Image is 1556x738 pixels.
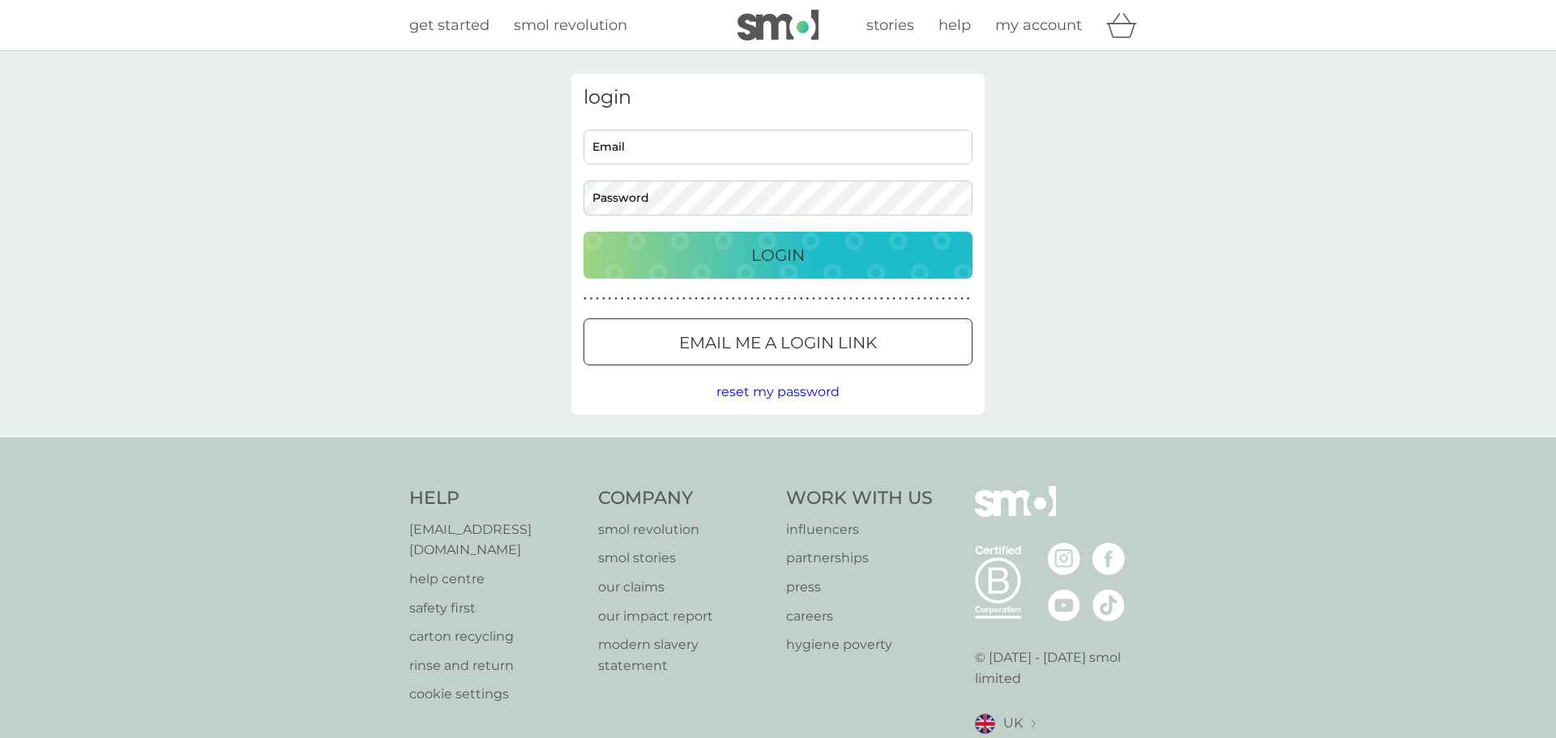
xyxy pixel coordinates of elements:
[590,295,593,303] p: ●
[707,295,711,303] p: ●
[942,295,945,303] p: ●
[639,295,643,303] p: ●
[911,295,914,303] p: ●
[409,626,582,647] p: carton recycling
[701,295,704,303] p: ●
[930,295,933,303] p: ●
[1092,589,1125,621] img: visit the smol Tiktok page
[598,519,771,540] a: smol revolution
[786,486,933,511] h4: Work With Us
[917,295,921,303] p: ●
[923,295,926,303] p: ●
[781,295,784,303] p: ●
[409,16,489,34] span: get started
[652,295,655,303] p: ●
[598,548,771,569] a: smol stories
[866,16,914,34] span: stories
[843,295,846,303] p: ●
[514,14,627,37] a: smol revolution
[738,295,742,303] p: ●
[732,295,735,303] p: ●
[874,295,877,303] p: ●
[757,295,760,303] p: ●
[824,295,827,303] p: ●
[948,295,951,303] p: ●
[763,295,766,303] p: ●
[751,242,805,268] p: Login
[750,295,754,303] p: ●
[1048,589,1080,621] img: visit the smol Youtube page
[975,714,995,734] img: UK flag
[812,295,815,303] p: ●
[1003,713,1023,734] span: UK
[892,295,896,303] p: ●
[598,577,771,598] p: our claims
[633,295,636,303] p: ●
[899,295,902,303] p: ●
[905,295,908,303] p: ●
[786,519,933,540] a: influencers
[856,295,859,303] p: ●
[837,295,840,303] p: ●
[995,16,1082,34] span: my account
[786,577,933,598] a: press
[819,295,822,303] p: ●
[409,684,582,705] a: cookie settings
[786,606,933,627] a: careers
[409,598,582,619] a: safety first
[598,606,771,627] a: our impact report
[786,548,933,569] a: partnerships
[995,14,1082,37] a: my account
[409,519,582,561] p: [EMAIL_ADDRESS][DOMAIN_NAME]
[598,634,771,676] a: modern slavery statement
[409,14,489,37] a: get started
[806,295,810,303] p: ●
[1048,543,1080,575] img: visit the smol Instagram page
[583,318,972,365] button: Email me a login link
[720,295,723,303] p: ●
[849,295,853,303] p: ●
[664,295,667,303] p: ●
[1031,719,1036,728] img: select a new location
[614,295,618,303] p: ●
[609,295,612,303] p: ●
[621,295,624,303] p: ●
[658,295,661,303] p: ●
[788,295,791,303] p: ●
[775,295,778,303] p: ●
[689,295,692,303] p: ●
[793,295,797,303] p: ●
[936,295,939,303] p: ●
[861,295,865,303] p: ●
[583,295,587,303] p: ●
[409,569,582,590] a: help centre
[938,16,971,34] span: help
[716,384,840,399] span: reset my password
[975,486,1056,541] img: smol
[866,14,914,37] a: stories
[679,330,877,356] p: Email me a login link
[713,295,716,303] p: ●
[583,86,972,109] h3: login
[695,295,698,303] p: ●
[409,655,582,676] a: rinse and return
[583,232,972,279] button: Login
[744,295,747,303] p: ●
[716,382,840,403] button: reset my password
[602,295,605,303] p: ●
[800,295,803,303] p: ●
[960,295,964,303] p: ●
[670,295,673,303] p: ●
[975,647,1148,689] p: © [DATE] - [DATE] smol limited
